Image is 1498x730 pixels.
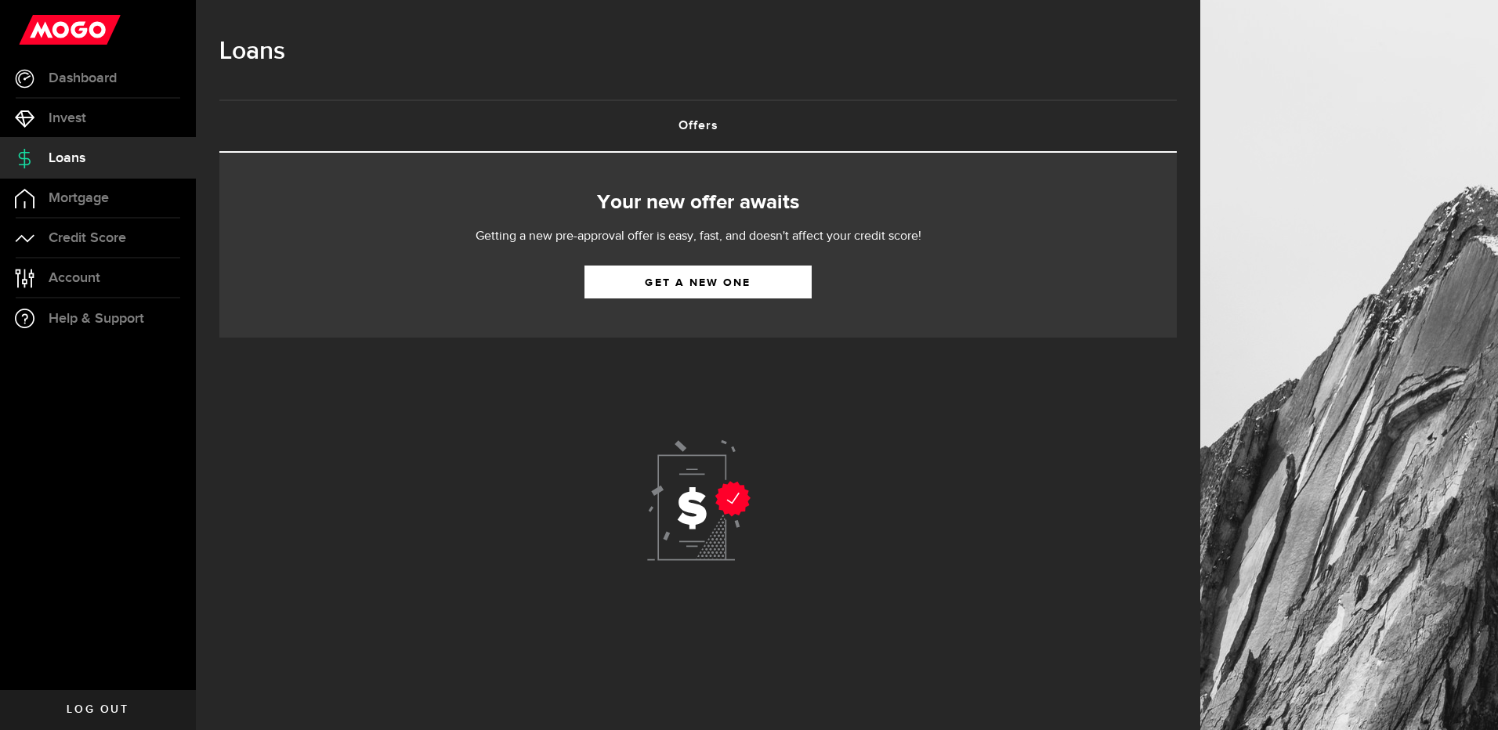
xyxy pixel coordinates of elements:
[584,266,812,298] a: Get a new one
[428,227,968,246] p: Getting a new pre-approval offer is easy, fast, and doesn't affect your credit score!
[49,231,126,245] span: Credit Score
[1432,664,1498,730] iframe: LiveChat chat widget
[49,111,86,125] span: Invest
[49,71,117,85] span: Dashboard
[49,312,144,326] span: Help & Support
[219,31,1177,72] h1: Loans
[67,704,128,715] span: Log out
[49,271,100,285] span: Account
[219,99,1177,153] ul: Tabs Navigation
[49,151,85,165] span: Loans
[219,101,1177,151] a: Offers
[243,186,1153,219] h2: Your new offer awaits
[49,191,109,205] span: Mortgage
